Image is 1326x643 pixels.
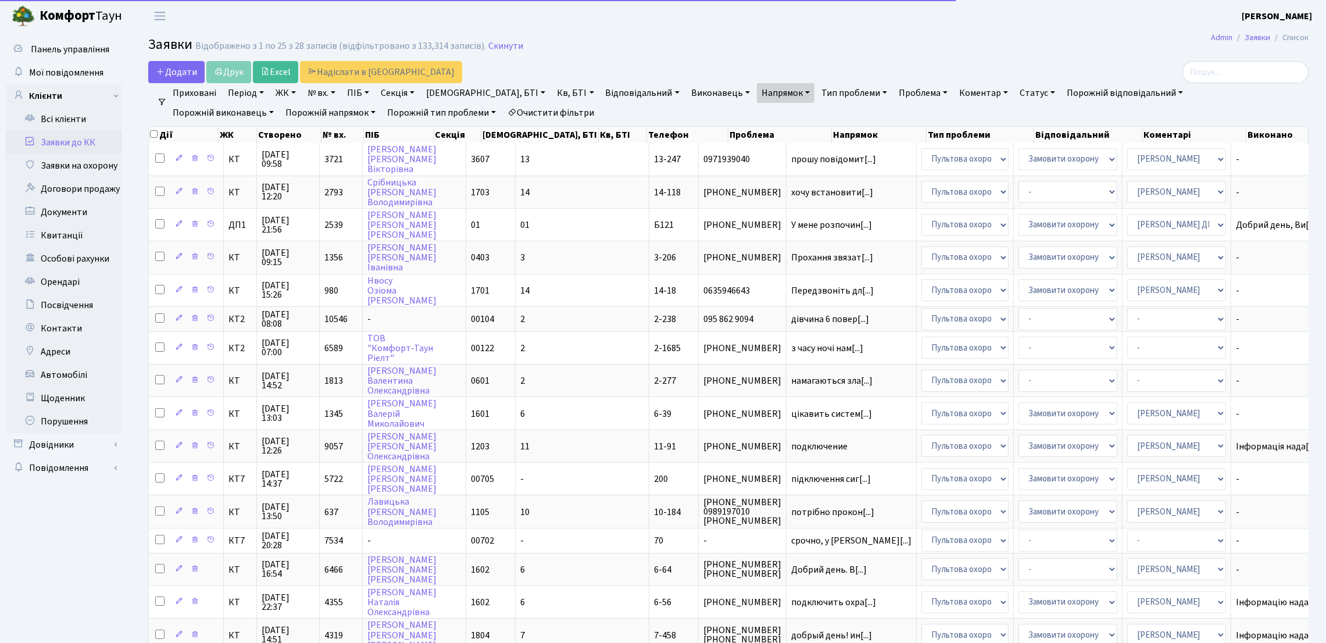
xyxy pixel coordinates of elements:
[471,596,489,609] span: 1602
[654,219,674,231] span: Б121
[6,410,122,433] a: Порушення
[40,6,95,25] b: Комфорт
[955,83,1013,103] a: Коментар
[148,34,192,55] span: Заявки
[654,408,671,420] span: 6-39
[654,251,676,264] span: 3-206
[520,284,530,297] span: 14
[791,186,873,199] span: хочу встановити[...]
[262,560,314,578] span: [DATE] 16:54
[520,186,530,199] span: 14
[471,473,494,485] span: 00705
[6,177,122,201] a: Договори продажу
[471,284,489,297] span: 1701
[703,286,781,295] span: 0635946643
[6,247,122,270] a: Особові рахунки
[1236,409,1320,419] span: -
[703,442,781,451] span: [PHONE_NUMBER]
[12,5,35,28] img: logo.png
[324,506,338,519] span: 637
[367,332,433,365] a: ТОВ"Комфорт-ТаунРіелт"
[367,176,437,209] a: Срібницька[PERSON_NAME]Володимирівна
[471,408,489,420] span: 1601
[281,103,380,123] a: Порожній напрямок
[703,409,781,419] span: [PHONE_NUMBER]
[324,534,343,547] span: 7534
[703,188,781,197] span: [PHONE_NUMBER]
[1245,31,1270,44] a: Заявки
[1236,474,1320,484] span: -
[6,154,122,177] a: Заявки на охорону
[654,534,663,547] span: 70
[894,83,952,103] a: Проблема
[342,83,374,103] a: ПІБ
[262,281,314,299] span: [DATE] 15:26
[6,131,122,154] a: Заявки до КК
[262,248,314,267] span: [DATE] 09:15
[262,593,314,612] span: [DATE] 22:37
[262,531,314,550] span: [DATE] 20:28
[262,404,314,423] span: [DATE] 13:03
[471,313,494,326] span: 00104
[262,502,314,521] span: [DATE] 13:50
[703,536,781,545] span: -
[228,315,252,324] span: КТ2
[471,186,489,199] span: 1703
[1270,31,1309,44] li: Список
[228,220,252,230] span: ДП1
[324,473,343,485] span: 5722
[145,6,174,26] button: Переключити навігацію
[488,41,523,52] a: Скинути
[367,313,371,326] span: -
[791,408,872,420] span: цікавить систем[...]
[791,374,873,387] span: намагаються зла[...]
[1236,315,1320,324] span: -
[791,251,873,264] span: Прохання звязат[...]
[1236,155,1320,164] span: -
[367,534,371,547] span: -
[471,506,489,519] span: 1105
[552,83,598,103] a: Кв, БТІ
[228,253,252,262] span: КТ
[228,188,252,197] span: КТ
[257,127,322,143] th: Створено
[303,83,340,103] a: № вх.
[927,127,1034,143] th: Тип проблеми
[6,340,122,363] a: Адреси
[1143,127,1247,143] th: Коментарі
[195,41,486,52] div: Відображено з 1 по 25 з 28 записів (відфільтровано з 133,314 записів).
[253,61,298,83] a: Excel
[1236,536,1320,545] span: -
[654,374,676,387] span: 2-277
[31,43,109,56] span: Панель управління
[383,103,501,123] a: Порожній тип проблеми
[228,286,252,295] span: КТ
[520,219,530,231] span: 01
[791,284,874,297] span: Передзвоніть дл[...]
[791,219,872,231] span: У мене розпочин[...]
[367,430,437,463] a: [PERSON_NAME][PERSON_NAME]Олександрівна
[434,127,481,143] th: Секція
[647,127,728,143] th: Телефон
[471,629,489,642] span: 1804
[376,83,419,103] a: Секція
[271,83,301,103] a: ЖК
[703,253,781,262] span: [PHONE_NUMBER]
[687,83,755,103] a: Виконавець
[654,473,668,485] span: 200
[520,473,524,485] span: -
[832,127,927,143] th: Напрямок
[324,153,343,166] span: 3721
[324,629,343,642] span: 4319
[367,241,437,274] a: [PERSON_NAME][PERSON_NAME]Іванівна
[228,344,252,353] span: КТ2
[262,470,314,488] span: [DATE] 14:37
[262,183,314,201] span: [DATE] 12:20
[228,508,252,517] span: КТ
[654,313,676,326] span: 2-238
[6,108,122,131] a: Всі клієнти
[481,127,599,143] th: [DEMOGRAPHIC_DATA], БТІ
[471,374,489,387] span: 0601
[324,374,343,387] span: 1813
[471,342,494,355] span: 00122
